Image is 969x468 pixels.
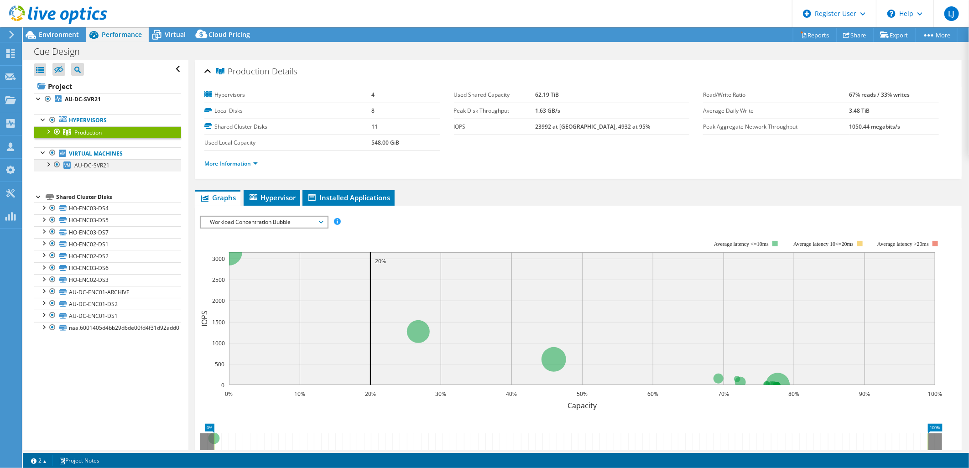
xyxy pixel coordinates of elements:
[647,390,658,398] text: 60%
[788,390,799,398] text: 80%
[74,161,109,169] span: AU-DC-SVR21
[849,123,901,130] b: 1050.44 megabits/s
[272,66,297,77] span: Details
[535,107,560,114] b: 1.63 GB/s
[836,28,874,42] a: Share
[34,262,181,274] a: HO-ENC03-DS6
[506,390,517,398] text: 40%
[568,400,597,411] text: Capacity
[714,241,769,247] tspan: Average latency <=10ms
[34,126,181,138] a: Production
[34,214,181,226] a: HO-ENC03-DS5
[859,390,870,398] text: 90%
[212,276,225,284] text: 2500
[34,226,181,238] a: HO-ENC03-DS7
[877,241,929,247] text: Average latency >20ms
[34,274,181,286] a: HO-ENC02-DS3
[577,390,588,398] text: 50%
[34,94,181,105] a: AU-DC-SVR21
[703,122,849,131] label: Peak Aggregate Network Throughput
[56,192,181,203] div: Shared Cluster Disks
[221,381,224,389] text: 0
[454,122,535,131] label: IOPS
[435,390,446,398] text: 30%
[944,6,959,21] span: LJ
[34,147,181,159] a: Virtual Machines
[212,339,225,347] text: 1000
[371,91,375,99] b: 4
[454,106,535,115] label: Peak Disk Throughput
[204,122,371,131] label: Shared Cluster Disks
[371,107,375,114] b: 8
[535,123,650,130] b: 23992 at [GEOGRAPHIC_DATA], 4932 at 95%
[873,28,916,42] a: Export
[34,203,181,214] a: HO-ENC03-DS4
[39,30,79,39] span: Environment
[793,241,854,247] tspan: Average latency 10<=20ms
[25,455,53,466] a: 2
[371,123,378,130] b: 11
[208,30,250,39] span: Cloud Pricing
[915,28,958,42] a: More
[204,106,371,115] label: Local Disks
[703,106,849,115] label: Average Daily Write
[718,390,729,398] text: 70%
[205,217,323,228] span: Workload Concentration Bubble
[216,67,270,76] span: Production
[165,30,186,39] span: Virtual
[454,90,535,99] label: Used Shared Capacity
[225,390,233,398] text: 0%
[365,390,376,398] text: 20%
[212,297,225,305] text: 2000
[212,318,225,326] text: 1500
[199,311,209,327] text: IOPS
[74,129,102,136] span: Production
[535,91,559,99] b: 62.19 TiB
[703,90,849,99] label: Read/Write Ratio
[204,160,258,167] a: More Information
[307,193,390,202] span: Installed Applications
[204,90,371,99] label: Hypervisors
[34,238,181,250] a: HO-ENC02-DS1
[65,95,101,103] b: AU-DC-SVR21
[34,159,181,171] a: AU-DC-SVR21
[52,455,106,466] a: Project Notes
[215,360,224,368] text: 500
[34,250,181,262] a: HO-ENC02-DS2
[200,193,236,202] span: Graphs
[849,107,870,114] b: 3.48 TiB
[928,390,942,398] text: 100%
[793,28,837,42] a: Reports
[294,390,305,398] text: 10%
[371,139,399,146] b: 548.00 GiB
[887,10,896,18] svg: \n
[34,286,181,298] a: AU-DC-ENC01-ARCHIVE
[375,257,386,265] text: 20%
[34,298,181,310] a: AU-DC-ENC01-DS2
[204,138,371,147] label: Used Local Capacity
[34,114,181,126] a: Hypervisors
[849,91,910,99] b: 67% reads / 33% writes
[212,255,225,263] text: 3000
[30,47,94,57] h1: Cue Design
[34,79,181,94] a: Project
[34,322,181,334] a: naa.6001405d4bb29d6de00fd4f31d92add0
[102,30,142,39] span: Performance
[34,310,181,322] a: AU-DC-ENC01-DS1
[248,193,296,202] span: Hypervisor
